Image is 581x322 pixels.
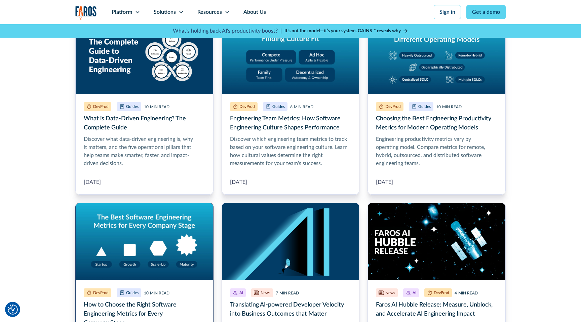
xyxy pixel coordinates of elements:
div: Resources [197,8,222,16]
div: Solutions [154,8,176,16]
img: Logo of the analytics and reporting company Faros. [75,6,97,20]
a: It’s not the model—it’s your system. GAINS™ reveals why [284,28,408,35]
a: Choosing the Best Engineering Productivity Metrics for Modern Operating Models [367,16,506,195]
strong: It’s not the model—it’s your system. GAINS™ reveals why [284,29,401,33]
p: What's holding back AI's productivity boost? | [173,27,282,35]
img: A dark blue background with the letters AI appearing to be walls, with a person walking through t... [222,203,359,280]
a: Get a demo [466,5,506,19]
div: Platform [112,8,132,16]
img: On blue gradient, graphic titled 'The Best Software Engineering Metrics for Every Company Stage' ... [76,203,213,280]
img: The text Faros AI Hubble Release over an image of the Hubble telescope in a dark galaxy where som... [368,203,505,280]
a: Sign in [434,5,461,19]
a: Engineering Team Metrics: How Software Engineering Culture Shapes Performance [222,16,360,195]
button: Cookie Settings [8,305,18,315]
a: What is Data-Driven Engineering? The Complete Guide [75,16,214,195]
a: home [75,6,97,20]
img: Revisit consent button [8,305,18,315]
